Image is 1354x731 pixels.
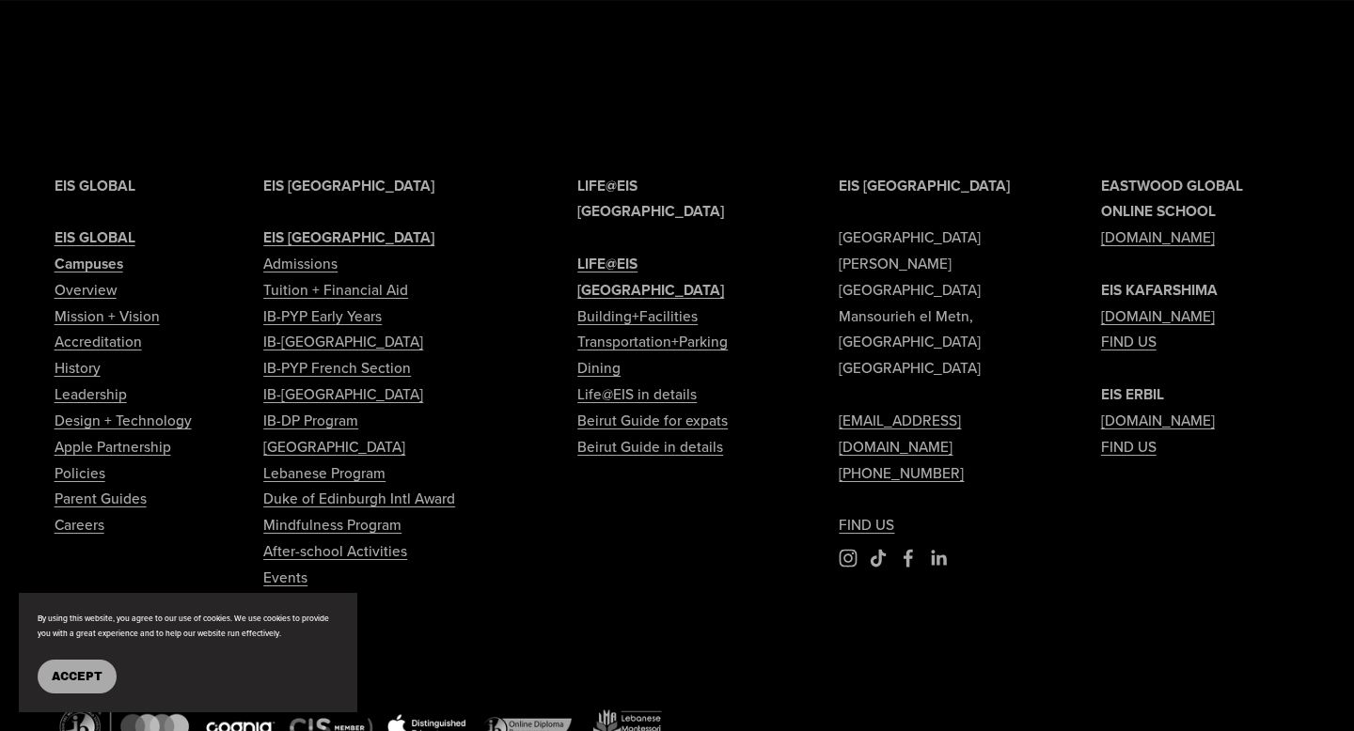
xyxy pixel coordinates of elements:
a: [DOMAIN_NAME] [1101,225,1215,251]
span: Accept [52,670,102,683]
button: Accept [38,660,117,693]
a: Overview [55,277,117,303]
a: Parent Guides [55,486,147,512]
a: [GEOGRAPHIC_DATA] [263,434,405,460]
a: [DOMAIN_NAME] [1101,408,1215,434]
a: Admissions [263,251,338,277]
strong: EIS [GEOGRAPHIC_DATA] [839,175,1010,196]
a: EIS [GEOGRAPHIC_DATA] [263,225,434,251]
strong: EIS [GEOGRAPHIC_DATA] [263,175,434,196]
strong: EIS ERBIL [1101,383,1164,405]
strong: EIS GLOBAL [55,226,135,248]
a: Beirut Guide in details [577,434,723,460]
a: Apple Partnership [55,434,171,460]
a: Tuition + Financial Aid [263,277,408,303]
a: Duke of Edinburgh Intl Award [263,486,455,512]
a: FIND US [1101,329,1157,355]
a: FIND US [1101,434,1157,460]
a: Apply [263,591,301,617]
a: [DOMAIN_NAME] [1101,303,1215,330]
a: IB-PYP French Section [263,355,411,381]
a: [PHONE_NUMBER] [839,460,964,487]
a: Life@EIS in details [577,381,697,408]
a: Instagram [839,549,858,568]
a: Accreditation [55,329,142,355]
a: IB-DP Program [263,408,358,434]
a: Careers [55,512,104,538]
a: History [55,355,101,381]
a: Dining [577,355,621,381]
a: Mission + Vision [55,303,160,330]
a: IB-[GEOGRAPHIC_DATA] [263,329,423,355]
strong: Campuses [55,253,123,274]
a: IB-PYP Early Years [263,303,382,330]
p: [GEOGRAPHIC_DATA] [PERSON_NAME][GEOGRAPHIC_DATA] Mansourieh el Metn, [GEOGRAPHIC_DATA] [GEOGRAPHI... [839,173,1038,539]
strong: EASTWOOD GLOBAL ONLINE SCHOOL [1101,175,1243,223]
a: [EMAIL_ADDRESS][DOMAIN_NAME] [839,408,1038,460]
a: IB-[GEOGRAPHIC_DATA] [263,381,423,408]
a: Building+Facilities [577,303,698,330]
strong: EIS GLOBAL [55,175,135,196]
p: By using this website, you agree to our use of cookies. We use cookies to provide you with a grea... [38,612,338,641]
a: Policies [55,460,105,487]
strong: EIS [GEOGRAPHIC_DATA] [263,226,434,248]
a: Transportation+Parking [577,329,728,355]
a: Design + Technology [55,408,192,434]
a: Lebanese Program [263,460,386,487]
a: After-school Activities [263,538,407,565]
a: LinkedIn [929,549,948,568]
strong: EIS KAFARSHIMA [1101,279,1218,301]
a: Facebook [899,549,918,568]
a: Campuses [55,251,123,277]
a: TikTok [869,549,888,568]
a: Leadership [55,381,127,408]
a: EIS GLOBAL [55,225,135,251]
a: FIND US [839,512,894,538]
a: LIFE@EIS [GEOGRAPHIC_DATA] [577,251,777,303]
strong: LIFE@EIS [GEOGRAPHIC_DATA] [577,175,724,223]
a: Events [263,565,307,591]
a: Beirut Guide for expats [577,408,728,434]
section: Cookie banner [19,593,357,712]
strong: LIFE@EIS [GEOGRAPHIC_DATA] [577,253,724,301]
a: Mindfulness Program [263,512,401,538]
